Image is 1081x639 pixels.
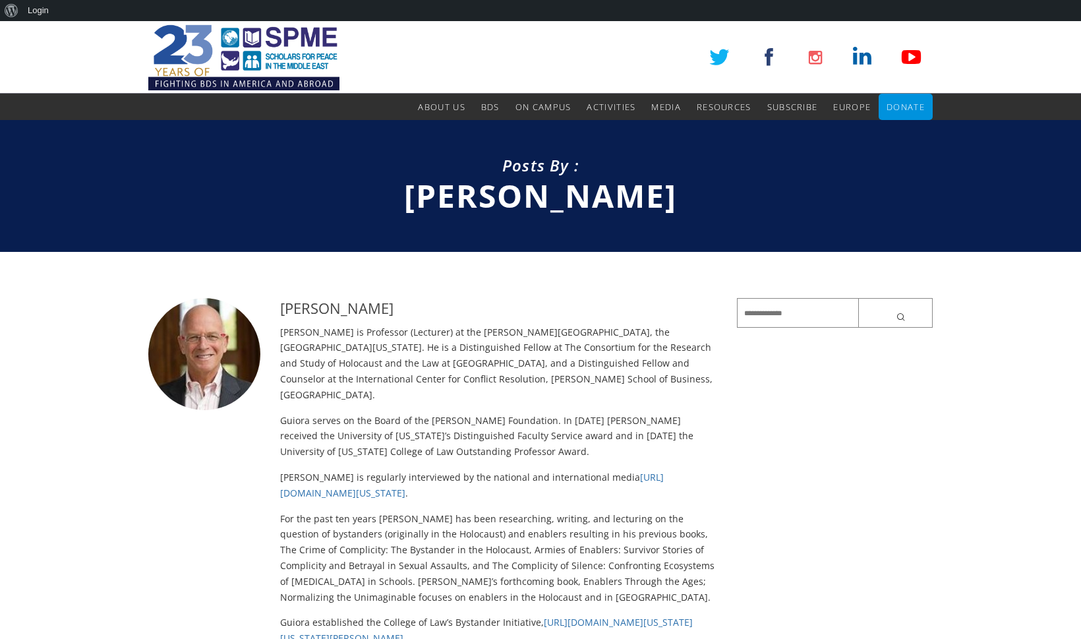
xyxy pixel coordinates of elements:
a: Media [651,94,681,120]
a: Subscribe [767,94,818,120]
span: Resources [697,101,751,113]
span: On Campus [515,101,571,113]
span: Donate [887,101,925,113]
a: Europe [833,94,871,120]
span: About Us [418,101,465,113]
span: BDS [481,101,500,113]
a: Resources [697,94,751,120]
img: SPME [148,21,339,94]
a: [URL][DOMAIN_NAME][US_STATE] [280,471,664,499]
a: About Us [418,94,465,120]
p: [PERSON_NAME] is regularly interviewed by the national and international media . [280,470,717,501]
span: Media [651,101,681,113]
span: Europe [833,101,871,113]
p: [PERSON_NAME] is Professor (Lecturer) at the [PERSON_NAME][GEOGRAPHIC_DATA], the [GEOGRAPHIC_DATA... [280,324,717,403]
div: Posts By : [148,154,933,177]
span: [PERSON_NAME] [404,174,677,217]
a: BDS [481,94,500,120]
p: For the past ten years [PERSON_NAME] has been researching, writing, and lecturing on the question... [280,511,717,605]
h4: [PERSON_NAME] [280,298,717,319]
p: Guiora serves on the Board of the [PERSON_NAME] Foundation. In [DATE] [PERSON_NAME] received the ... [280,413,717,460]
a: Donate [887,94,925,120]
a: Activities [587,94,635,120]
span: Activities [587,101,635,113]
span: Subscribe [767,101,818,113]
a: On Campus [515,94,571,120]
